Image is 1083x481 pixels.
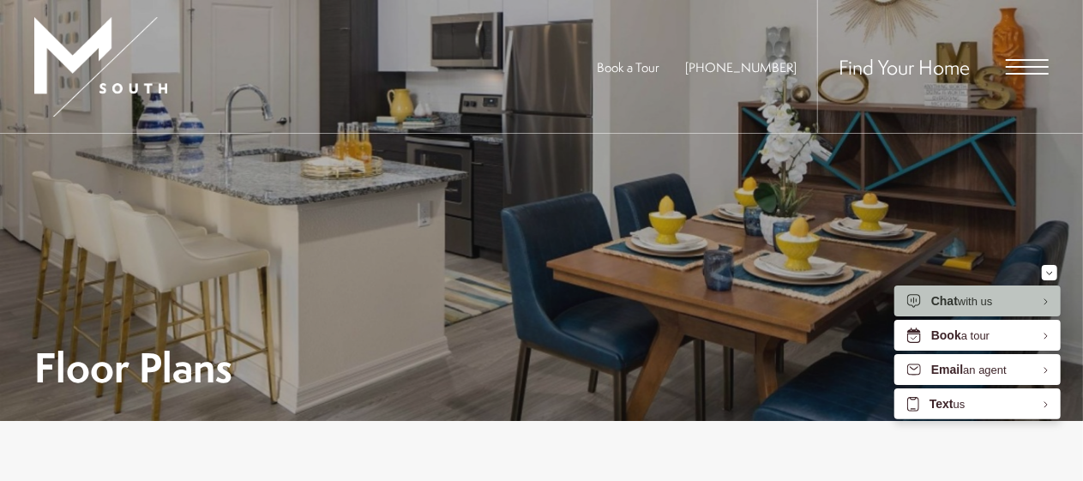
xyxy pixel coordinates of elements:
h1: Floor Plans [34,348,232,387]
img: MSouth [34,17,167,117]
span: [PHONE_NUMBER] [685,58,797,76]
a: Call Us at 813-570-8014 [685,58,797,76]
a: Book a Tour [597,58,659,76]
button: Open Menu [1006,59,1049,75]
a: Find Your Home [839,53,970,81]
